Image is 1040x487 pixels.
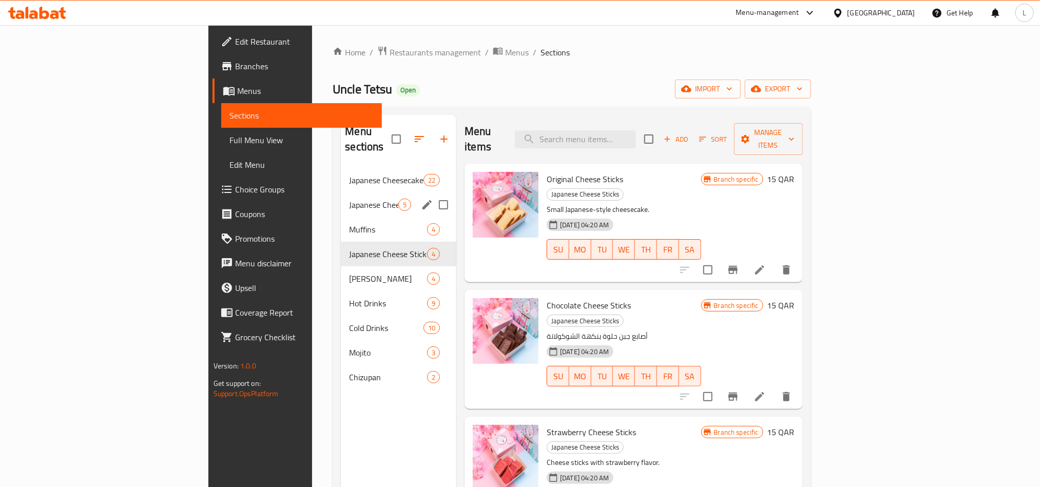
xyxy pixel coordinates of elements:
span: Branch specific [710,427,763,437]
span: Japanese Cheesecake [349,174,423,186]
span: L [1023,7,1026,18]
span: Branch specific [710,174,763,184]
button: MO [569,366,591,386]
button: Manage items [734,123,803,155]
a: Sections [221,103,382,128]
span: Japanese Cheese Sticks [349,248,427,260]
a: Promotions [213,226,382,251]
span: Edit Menu [229,159,374,171]
button: export [745,80,811,99]
div: Cold Drinks10 [341,316,456,340]
button: TU [591,239,613,260]
span: Branches [235,60,374,72]
button: delete [774,384,799,409]
button: Add section [432,127,456,151]
button: Branch-specific-item [721,384,745,409]
span: Menus [505,46,529,59]
span: 1.0.0 [241,359,257,373]
div: Japanese Cheese Tarts5edit [341,192,456,217]
span: TU [595,369,609,384]
span: 10 [424,323,439,333]
span: Hot Drinks [349,297,427,309]
div: items [427,223,440,236]
input: search [515,130,636,148]
span: Cold Drinks [349,322,423,334]
span: export [753,83,803,95]
span: Original Cheese Sticks [547,171,623,187]
span: WE [617,242,631,257]
button: TH [635,366,657,386]
span: Chocolate Cheese Sticks [547,298,631,313]
span: Sections [229,109,374,122]
button: SU [547,239,569,260]
div: Japanese Cheese Sticks4 [341,242,456,266]
span: SU [551,242,565,257]
span: Full Menu View [229,134,374,146]
div: items [423,174,440,186]
span: Sort items [692,131,734,147]
div: Open [396,84,420,96]
a: Edit menu item [754,264,766,276]
div: Madeleine [349,272,427,285]
span: FR [661,242,675,257]
div: Mojito [349,346,427,359]
a: Branches [213,54,382,79]
a: Upsell [213,276,382,300]
span: Muffins [349,223,427,236]
span: 2 [428,373,439,382]
span: Chizupan [349,371,427,383]
span: Select to update [697,386,719,407]
h6: 15 QAR [767,172,795,186]
div: Chizupan2 [341,365,456,389]
span: TH [639,242,653,257]
div: items [427,272,440,285]
a: Edit menu item [754,391,766,403]
span: SA [683,242,697,257]
p: Cheese sticks with strawberry flavor. [547,456,701,469]
span: Edit Restaurant [235,35,374,48]
div: items [427,297,440,309]
button: edit [419,197,435,212]
div: Japanese Cheese Sticks [547,441,624,454]
span: Coupons [235,208,374,220]
button: WE [613,366,635,386]
span: 5 [399,200,411,210]
button: SA [679,239,701,260]
a: Choice Groups [213,177,382,202]
a: Coverage Report [213,300,382,325]
div: [PERSON_NAME]4 [341,266,456,291]
span: FR [661,369,675,384]
button: Add [660,131,692,147]
span: [DATE] 04:20 AM [556,473,613,483]
a: Edit Restaurant [213,29,382,54]
a: Menus [213,79,382,103]
span: Open [396,86,420,94]
button: import [675,80,741,99]
img: Original Cheese Sticks [473,172,538,238]
p: أصابع جبن حلوة بنكهة الشوكولاتة [547,330,701,343]
span: MO [573,242,587,257]
span: 4 [428,225,439,235]
div: items [427,346,440,359]
div: Menu-management [736,7,799,19]
div: Muffins4 [341,217,456,242]
button: Branch-specific-item [721,258,745,282]
span: Restaurants management [390,46,481,59]
span: SU [551,369,565,384]
a: Support.OpsPlatform [214,387,279,400]
span: [DATE] 04:20 AM [556,220,613,230]
a: Grocery Checklist [213,325,382,349]
div: [GEOGRAPHIC_DATA] [848,7,915,18]
div: Japanese Cheese Sticks [547,188,624,201]
a: Restaurants management [377,46,481,59]
button: SU [547,366,569,386]
span: SA [683,369,697,384]
button: WE [613,239,635,260]
span: TU [595,242,609,257]
span: Japanese Cheese Tarts [349,199,398,211]
span: Strawberry Cheese Sticks [547,424,636,440]
span: Sort sections [407,127,432,151]
div: items [427,371,440,383]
